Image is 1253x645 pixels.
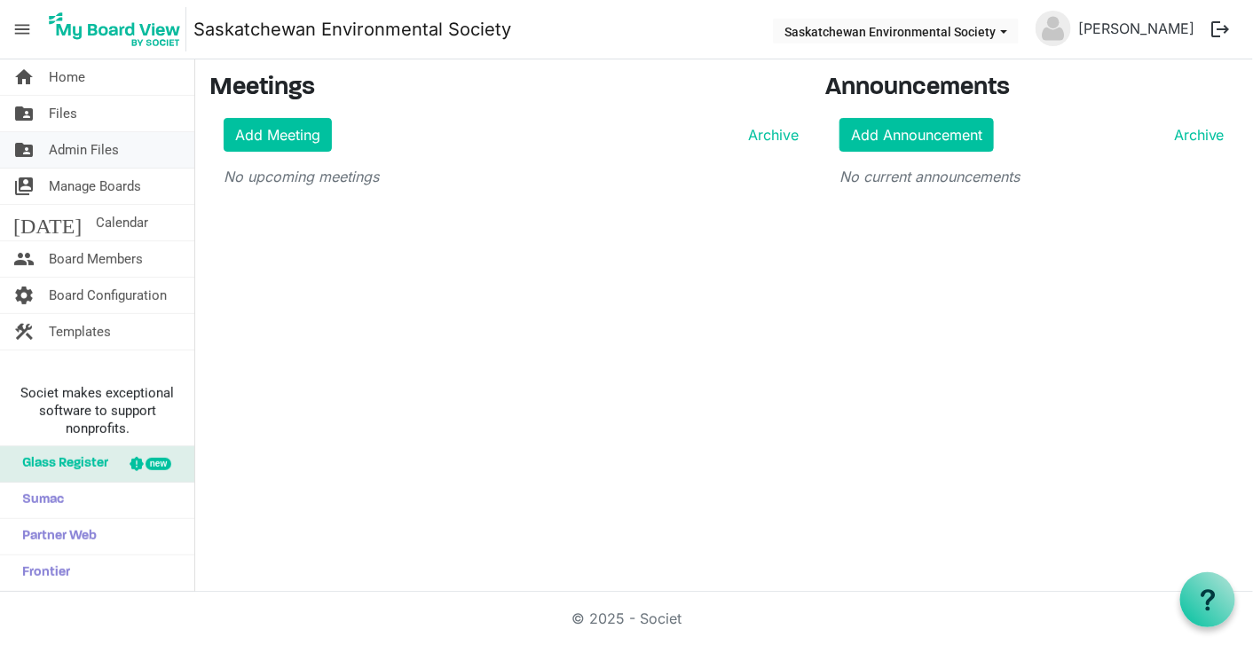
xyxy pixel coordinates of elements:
a: Archive [1167,124,1225,146]
p: No current announcements [839,166,1225,187]
span: folder_shared [13,96,35,131]
a: My Board View Logo [43,7,193,51]
div: new [146,458,171,470]
span: Calendar [96,205,148,240]
a: Archive [741,124,799,146]
span: [DATE] [13,205,82,240]
span: settings [13,278,35,313]
span: people [13,241,35,277]
span: Glass Register [13,446,108,482]
a: Saskatchewan Environmental Society [193,12,511,47]
img: My Board View Logo [43,7,186,51]
span: Board Members [49,241,143,277]
a: Add Meeting [224,118,332,152]
span: construction [13,314,35,350]
h3: Announcements [825,74,1239,104]
span: Partner Web [13,519,97,555]
h3: Meetings [209,74,799,104]
p: No upcoming meetings [224,166,799,187]
a: Add Announcement [839,118,994,152]
a: © 2025 - Societ [571,610,682,627]
span: folder_shared [13,132,35,168]
span: Templates [49,314,111,350]
button: logout [1202,11,1239,48]
span: Manage Boards [49,169,141,204]
span: Files [49,96,77,131]
span: Societ makes exceptional software to support nonprofits. [8,384,186,437]
span: home [13,59,35,95]
span: switch_account [13,169,35,204]
span: menu [5,12,39,46]
span: Sumac [13,483,64,518]
img: no-profile-picture.svg [1036,11,1071,46]
span: Home [49,59,85,95]
span: Frontier [13,555,70,591]
button: Saskatchewan Environmental Society dropdownbutton [773,19,1019,43]
a: [PERSON_NAME] [1071,11,1202,46]
span: Board Configuration [49,278,167,313]
span: Admin Files [49,132,119,168]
